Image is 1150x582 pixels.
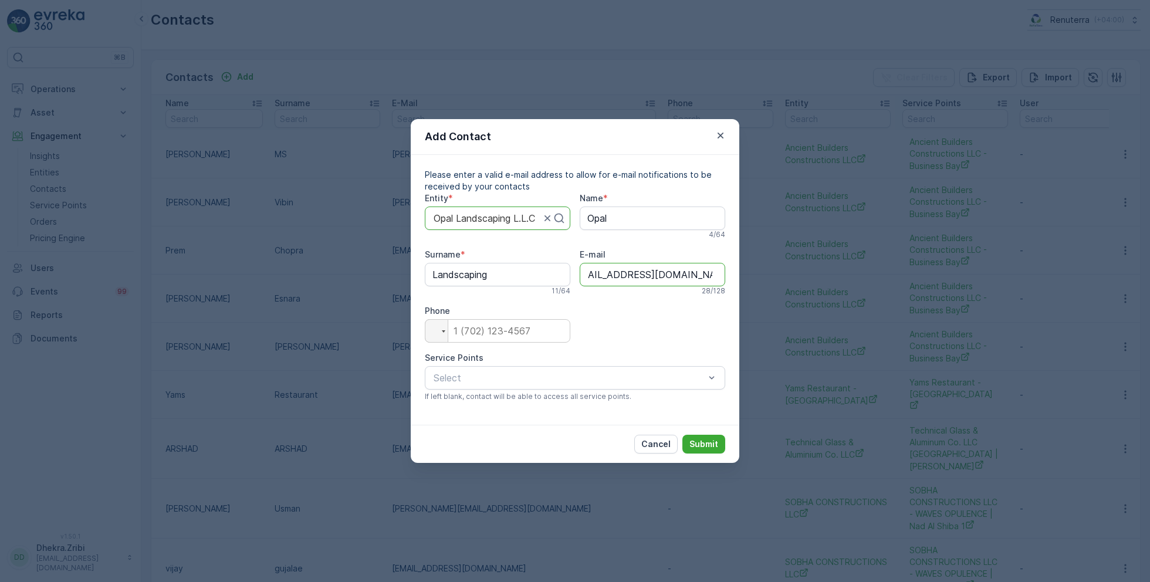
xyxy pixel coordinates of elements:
[682,435,725,454] button: Submit
[580,193,603,203] label: Name
[634,435,678,454] button: Cancel
[425,353,483,363] label: Service Points
[702,286,725,296] p: 28 / 128
[425,128,491,145] p: Add Contact
[425,319,570,343] input: 1 (702) 123-4567
[425,392,631,401] span: If left blank, contact will be able to access all service points.
[425,169,725,192] p: Please enter a valid e-mail address to allow for e-mail notifications to be received by your cont...
[552,286,570,296] p: 11 / 64
[709,230,725,239] p: 4 / 64
[425,306,450,316] label: Phone
[425,249,461,259] label: Surname
[689,438,718,450] p: Submit
[641,438,671,450] p: Cancel
[434,371,705,385] p: Select
[425,193,448,203] label: Entity
[580,249,606,259] label: E-mail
